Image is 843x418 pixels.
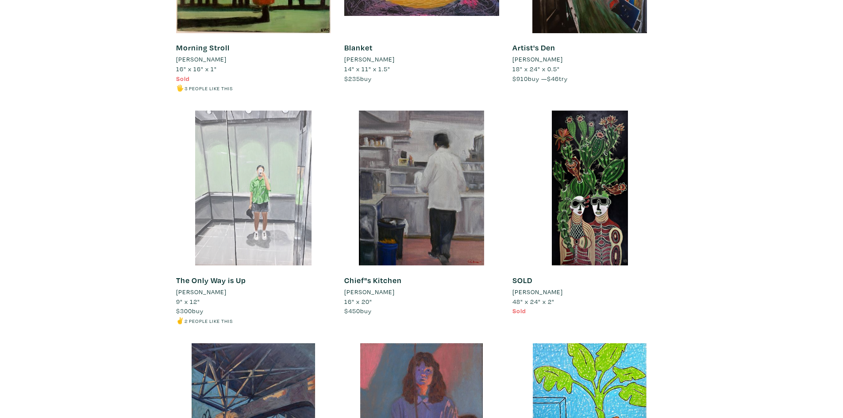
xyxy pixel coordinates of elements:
[344,74,360,83] span: $235
[344,54,499,64] a: [PERSON_NAME]
[512,297,554,306] span: 48" x 24" x 2"
[512,54,563,64] li: [PERSON_NAME]
[512,74,528,83] span: $910
[176,54,331,64] a: [PERSON_NAME]
[512,42,555,53] a: Artist's Den
[176,74,190,83] span: Sold
[176,307,204,315] span: buy
[344,297,372,306] span: 16" x 20"
[176,316,331,326] li: ✌️
[176,54,227,64] li: [PERSON_NAME]
[176,42,230,53] a: Morning Stroll
[512,275,532,285] a: SOLD
[512,287,667,297] a: [PERSON_NAME]
[344,287,395,297] li: [PERSON_NAME]
[176,287,227,297] li: [PERSON_NAME]
[512,287,563,297] li: [PERSON_NAME]
[176,65,217,73] span: 16" x 16" x 1"
[344,287,499,297] a: [PERSON_NAME]
[176,287,331,297] a: [PERSON_NAME]
[176,297,200,306] span: 9" x 12"
[512,54,667,64] a: [PERSON_NAME]
[344,275,402,285] a: Chief"s Kitchen
[512,74,568,83] span: buy — try
[344,42,373,53] a: Blanket
[512,65,560,73] span: 18" x 24" x 0.5"
[176,275,246,285] a: The Only Way is Up
[344,54,395,64] li: [PERSON_NAME]
[344,65,390,73] span: 14" x 11" x 1.5"
[512,307,526,315] span: Sold
[176,307,192,315] span: $300
[344,74,372,83] span: buy
[176,83,331,93] li: 🖐️
[185,318,233,324] small: 2 people like this
[344,307,372,315] span: buy
[185,85,233,92] small: 3 people like this
[344,307,360,315] span: $450
[547,74,559,83] span: $46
